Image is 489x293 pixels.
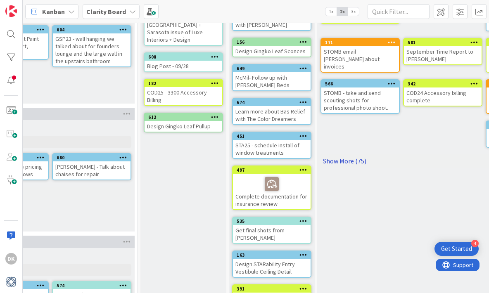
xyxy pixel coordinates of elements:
div: 604 [53,26,131,33]
div: 497 [237,167,311,173]
div: 171STOMB email [PERSON_NAME] about invoices [321,39,399,72]
div: Ad placement in [GEOGRAPHIC_DATA] + Sarasota issue of Luxe Interiors + Design [145,5,222,45]
input: Quick Filter... [368,4,430,19]
span: 2x [337,7,348,16]
div: 182 [148,80,222,86]
div: 497 [233,166,311,174]
img: Visit kanbanzone.com [5,5,17,17]
div: 391 [233,285,311,293]
div: 574 [57,283,131,288]
div: 674 [237,99,311,105]
div: COD25 - 3300 Accessory Billing [145,87,222,105]
div: Blog Post - 09/28 [145,61,222,71]
div: 680 [53,154,131,161]
div: 581September Time Report to [PERSON_NAME] [404,39,482,64]
div: 342 [404,80,482,87]
div: 171 [321,39,399,46]
div: 680[PERSON_NAME] - Talk about chaises for repair [53,154,131,180]
div: 342COD24 Accessory billing complete [404,80,482,106]
div: STOMB - take and send scouting shots for professional photo shoot. [321,87,399,113]
div: Complete documentation for insurance review [233,174,311,209]
div: 342 [408,81,482,87]
div: COD24 Accessory billing complete [404,87,482,106]
div: 163 [237,252,311,258]
div: 649 [237,66,311,71]
div: 156Design Gingko Leaf Sconces [233,38,311,57]
div: Get final shots from [PERSON_NAME] [233,225,311,243]
div: Design STARability Entry Vestibule Ceiling Detail [233,259,311,277]
div: 182COD25 - 3300 Accessory Billing [145,80,222,105]
div: 391 [237,286,311,292]
div: 535Get final shots from [PERSON_NAME] [233,217,311,243]
span: Kanban [42,7,65,17]
div: 163 [233,251,311,259]
div: 497Complete documentation for insurance review [233,166,311,209]
div: 674Learn more about Bas Relief with The Color Dreamers [233,99,311,124]
div: 649 [233,65,311,72]
b: Clarity Board [86,7,126,16]
div: 574 [53,282,131,289]
div: 566STOMB - take and send scouting shots for professional photo shoot. [321,80,399,113]
div: 566 [321,80,399,87]
div: 612 [148,114,222,120]
div: 156 [233,38,311,46]
div: 535 [237,218,311,224]
div: 608Blog Post - 09/28 [145,53,222,71]
div: STOMB email [PERSON_NAME] about invoices [321,46,399,72]
div: 156 [237,39,311,45]
span: 3x [348,7,359,16]
div: 451 [237,133,311,139]
div: Open Get Started checklist, remaining modules: 4 [434,242,479,256]
div: 612Design Gingko Leaf Pullup [145,113,222,132]
div: 451STA25 - schedule install of window treatments [233,132,311,158]
div: 566 [325,81,399,87]
div: McMil- Follow up with [PERSON_NAME] Beds [233,72,311,90]
div: Learn more about Bas Relief with The Color Dreamers [233,106,311,124]
div: Design Gingko Leaf Sconces [233,46,311,57]
div: 182 [145,80,222,87]
div: 608 [148,54,222,60]
div: 612 [145,113,222,121]
div: STA25 - schedule install of window treatments [233,140,311,158]
div: 649McMil- Follow up with [PERSON_NAME] Beds [233,65,311,90]
div: DK [5,253,17,265]
div: 604GSP23 - wall hanging we talked about for founders lounge and the large wall in the upstairs ba... [53,26,131,66]
div: 535 [233,217,311,225]
div: 604 [57,27,131,33]
span: 1x [325,7,337,16]
div: GSP23 - wall hanging we talked about for founders lounge and the large wall in the upstairs bathroom [53,33,131,66]
div: 171 [325,40,399,45]
div: 163Design STARability Entry Vestibule Ceiling Detail [233,251,311,277]
div: September Time Report to [PERSON_NAME] [404,46,482,64]
span: Support [17,1,38,11]
div: 451 [233,132,311,140]
div: 674 [233,99,311,106]
div: 4 [471,240,479,247]
div: Get Started [441,245,472,253]
div: 581 [408,40,482,45]
div: Ad placement in [GEOGRAPHIC_DATA] + Sarasota issue of Luxe Interiors + Design [145,12,222,45]
div: 581 [404,39,482,46]
img: avatar [5,276,17,288]
div: [PERSON_NAME] - Talk about chaises for repair [53,161,131,180]
div: 680 [57,155,131,161]
div: 608 [145,53,222,61]
div: Design Gingko Leaf Pullup [145,121,222,132]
